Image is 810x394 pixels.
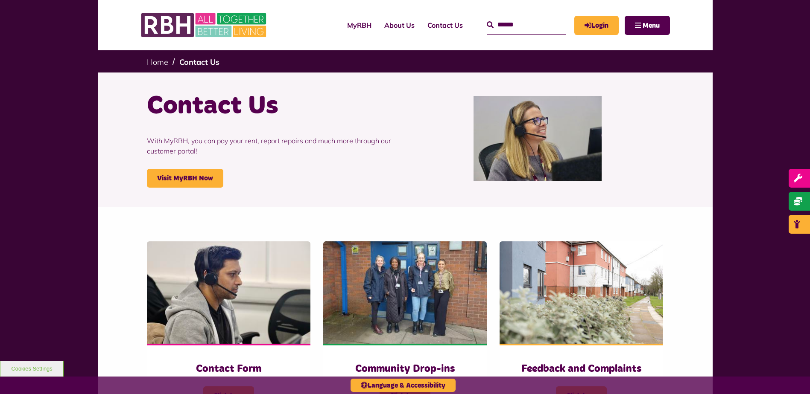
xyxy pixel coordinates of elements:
[179,57,219,67] a: Contact Us
[340,362,470,376] h3: Community Drop-ins
[772,356,810,394] iframe: Netcall Web Assistant for live chat
[147,241,310,344] img: Contact Centre February 2024 (4)
[140,9,269,42] img: RBH
[517,362,646,376] h3: Feedback and Complaints
[625,16,670,35] button: Navigation
[147,169,223,188] a: Visit MyRBH Now
[351,379,456,392] button: Language & Accessibility
[147,57,168,67] a: Home
[164,362,293,376] h3: Contact Form
[500,241,663,344] img: SAZMEDIA RBH 22FEB24 97
[378,14,421,37] a: About Us
[421,14,469,37] a: Contact Us
[147,123,399,169] p: With MyRBH, you can pay your rent, report repairs and much more through our customer portal!
[474,96,602,181] img: Contact Centre February 2024 (1)
[147,90,399,123] h1: Contact Us
[643,22,660,29] span: Menu
[323,241,487,344] img: Heywood Drop In 2024
[574,16,619,35] a: MyRBH
[341,14,378,37] a: MyRBH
